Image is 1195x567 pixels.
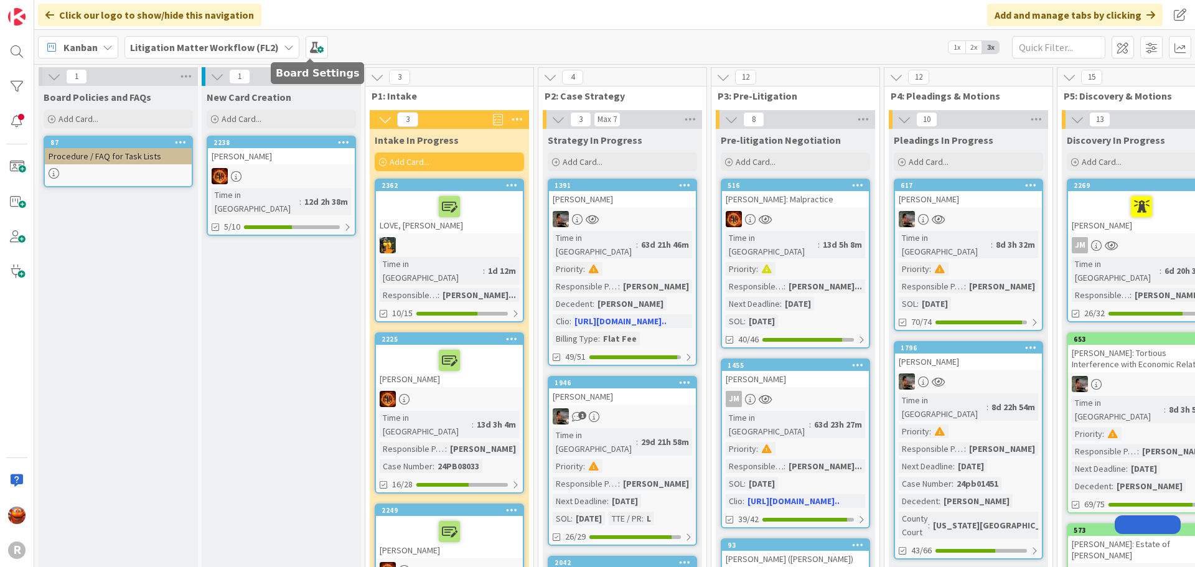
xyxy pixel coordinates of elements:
[901,181,1042,190] div: 617
[722,180,869,207] div: 516[PERSON_NAME]: Malpractice
[782,297,814,311] div: [DATE]
[553,512,571,525] div: SOL
[911,544,932,557] span: 43/66
[208,137,355,148] div: 2238
[785,459,865,473] div: [PERSON_NAME]...
[375,134,459,146] span: Intake In Progress
[899,393,986,421] div: Time in [GEOGRAPHIC_DATA]
[1072,444,1137,458] div: Responsible Paralegal
[1126,462,1128,476] span: :
[594,297,667,311] div: [PERSON_NAME]
[722,191,869,207] div: [PERSON_NAME]: Malpractice
[565,530,586,543] span: 26/29
[447,442,519,456] div: [PERSON_NAME]
[8,541,26,559] div: R
[565,350,586,363] span: 49/51
[553,314,569,328] div: Clio
[376,180,523,233] div: 2362LOVE, [PERSON_NAME]
[553,332,598,345] div: Billing Type
[929,424,931,438] span: :
[598,332,600,345] span: :
[722,360,869,387] div: 1455[PERSON_NAME]
[555,558,696,567] div: 2042
[955,459,987,473] div: [DATE]
[911,316,932,329] span: 70/74
[553,262,583,276] div: Priority
[433,459,434,473] span: :
[445,442,447,456] span: :
[1072,257,1160,284] div: Time in [GEOGRAPHIC_DATA]
[722,360,869,371] div: 1455
[966,442,1038,456] div: [PERSON_NAME]
[207,136,356,236] a: 2238[PERSON_NAME]TRTime in [GEOGRAPHIC_DATA]:12d 2h 38m5/10
[376,345,523,387] div: [PERSON_NAME]
[474,418,519,431] div: 13d 3h 4m
[597,116,617,123] div: Max 7
[899,297,917,311] div: SOL
[8,507,26,524] img: KA
[982,41,999,54] span: 3x
[784,459,785,473] span: :
[45,137,192,148] div: 87
[895,342,1042,354] div: 1796
[276,67,359,79] h5: Board Settings
[66,69,87,84] span: 1
[1084,498,1105,511] span: 69/75
[901,344,1042,352] div: 1796
[553,297,593,311] div: Decedent
[375,332,524,494] a: 2225[PERSON_NAME]TRTime in [GEOGRAPHIC_DATA]:13d 3h 4mResponsible Paralegal:[PERSON_NAME]Case Num...
[899,442,964,456] div: Responsible Paralegal
[1160,264,1161,278] span: :
[940,494,1013,508] div: [PERSON_NAME]
[895,373,1042,390] div: MW
[618,279,620,293] span: :
[1012,36,1105,59] input: Quick Filter...
[718,90,864,102] span: P3: Pre-Litigation
[722,371,869,387] div: [PERSON_NAME]
[743,112,764,127] span: 8
[811,418,865,431] div: 63d 23h 27m
[1089,112,1110,127] span: 13
[809,418,811,431] span: :
[382,506,523,515] div: 2249
[376,391,523,407] div: TR
[553,477,618,490] div: Responsible Paralegal
[130,41,279,54] b: Litigation Matter Workflow (FL2)
[207,91,291,103] span: New Card Creation
[1084,307,1105,320] span: 26/32
[553,211,569,227] img: MW
[618,477,620,490] span: :
[573,512,605,525] div: [DATE]
[50,138,192,147] div: 87
[549,377,696,405] div: 1946[PERSON_NAME]
[954,477,1001,490] div: 24pb01451
[578,411,586,419] span: 1
[620,279,692,293] div: [PERSON_NAME]
[213,138,355,147] div: 2238
[553,494,607,508] div: Next Deadline
[63,40,98,55] span: Kanban
[726,262,756,276] div: Priority
[1102,427,1104,441] span: :
[569,314,571,328] span: :
[721,358,870,528] a: 1455[PERSON_NAME]JMTime in [GEOGRAPHIC_DATA]:63d 23h 27mPriority:Responsible Paralegal:[PERSON_NA...
[747,495,840,507] a: [URL][DOMAIN_NAME]..
[1067,134,1165,146] span: Discovery In Progress
[722,551,869,567] div: [PERSON_NAME] ([PERSON_NAME])
[726,314,744,328] div: SOL
[1072,462,1126,476] div: Next Deadline
[208,168,355,184] div: TR
[899,231,991,258] div: Time in [GEOGRAPHIC_DATA]
[380,459,433,473] div: Case Number
[636,435,638,449] span: :
[949,41,965,54] span: 1x
[607,494,609,508] span: :
[895,211,1042,227] div: MW
[376,516,523,558] div: [PERSON_NAME]
[638,435,692,449] div: 29d 21h 58m
[609,494,641,508] div: [DATE]
[549,191,696,207] div: [PERSON_NAME]
[1112,479,1113,493] span: :
[553,231,636,258] div: Time in [GEOGRAPHIC_DATA]
[44,136,193,187] a: 87Procedure / FAQ for Task Lists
